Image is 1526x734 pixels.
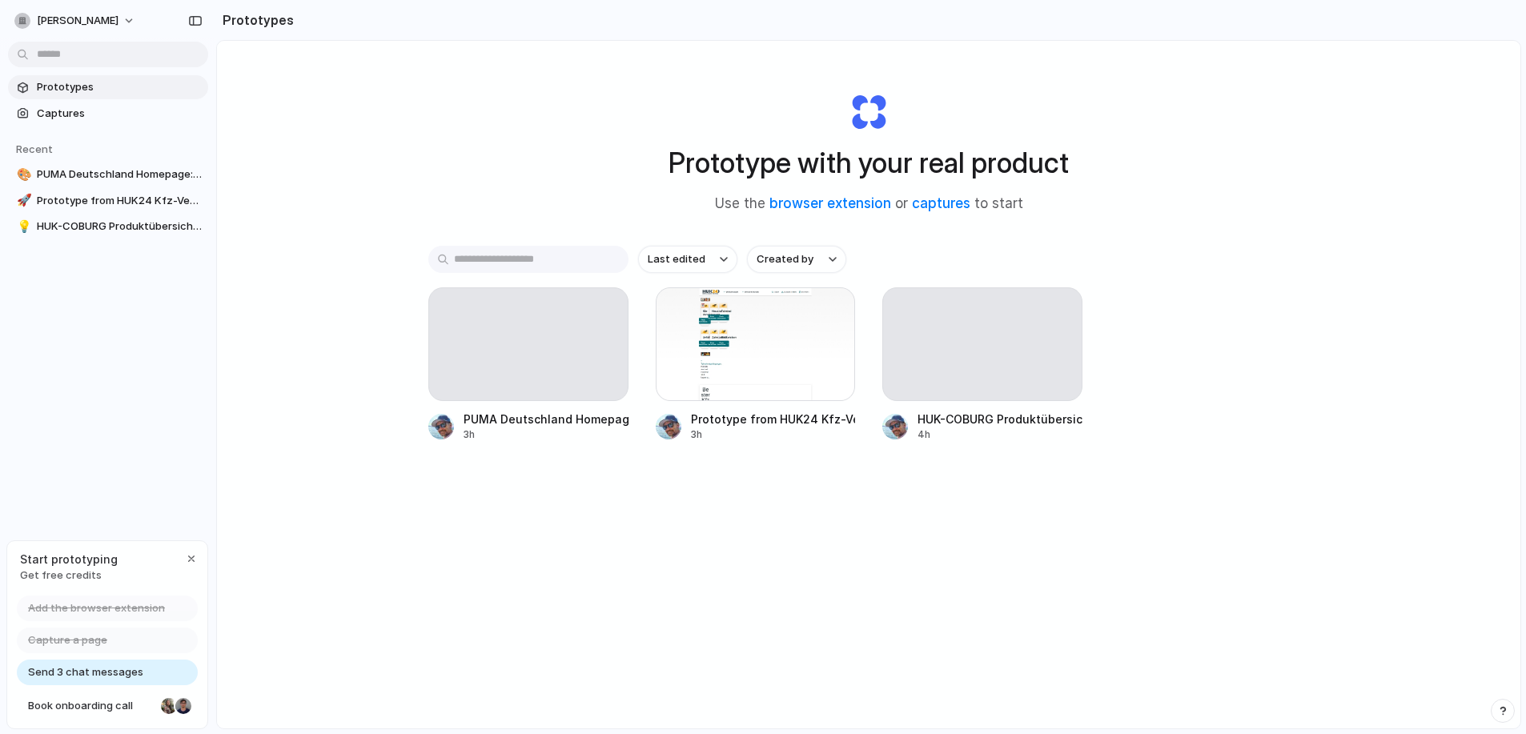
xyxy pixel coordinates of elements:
span: Use the or to start [715,194,1023,215]
button: 💡 [14,219,30,235]
button: 🚀 [14,193,30,209]
a: 💡HUK-COBURG Produktübersicht Redesign [8,215,208,239]
span: Captures [37,106,202,122]
a: browser extension [769,195,891,211]
button: 🎨 [14,166,30,182]
div: HUK-COBURG Produktübersicht Redesign [918,411,1082,427]
a: Prototype from HUK24 Kfz-VersicherungPrototype from HUK24 Kfz-Versicherung3h [656,287,856,442]
span: Book onboarding call [28,698,155,714]
span: Capture a page [28,632,107,648]
span: Recent [16,142,53,155]
div: 3h [691,427,856,442]
div: Christian Iacullo [174,696,193,716]
a: PUMA Deutschland Homepage: Redesign Mein Stage Section3h [428,287,628,442]
span: PUMA Deutschland Homepage: Redesign Mein Stage Section [37,166,202,182]
div: PUMA Deutschland Homepage: Redesign Mein Stage Section [464,411,628,427]
a: HUK-COBURG Produktübersicht Redesign4h [882,287,1082,442]
span: Created by [757,251,813,267]
a: Prototypes [8,75,208,99]
a: Book onboarding call [17,693,198,719]
div: 🚀 [17,191,28,210]
a: 🎨PUMA Deutschland Homepage: Redesign Mein Stage Section [8,162,208,187]
span: Last edited [648,251,705,267]
span: [PERSON_NAME] [37,13,118,29]
span: Prototypes [37,79,202,95]
span: HUK-COBURG Produktübersicht Redesign [37,219,202,235]
div: Prototype from HUK24 Kfz-Versicherung [691,411,856,427]
span: Get free credits [20,568,118,584]
span: Send 3 chat messages [28,664,143,680]
span: Add the browser extension [28,600,165,616]
div: 🎨 [17,166,28,184]
h2: Prototypes [216,10,294,30]
div: Nicole Kubica [159,696,179,716]
h1: Prototype with your real product [669,142,1069,184]
div: 4h [918,427,1082,442]
button: [PERSON_NAME] [8,8,143,34]
a: captures [912,195,970,211]
button: Created by [747,246,846,273]
a: 🚀Prototype from HUK24 Kfz-Versicherung [8,189,208,213]
div: 3h [464,427,628,442]
span: Start prototyping [20,551,118,568]
button: Last edited [638,246,737,273]
span: Prototype from HUK24 Kfz-Versicherung [37,193,202,209]
a: Captures [8,102,208,126]
div: 💡 [17,218,28,236]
